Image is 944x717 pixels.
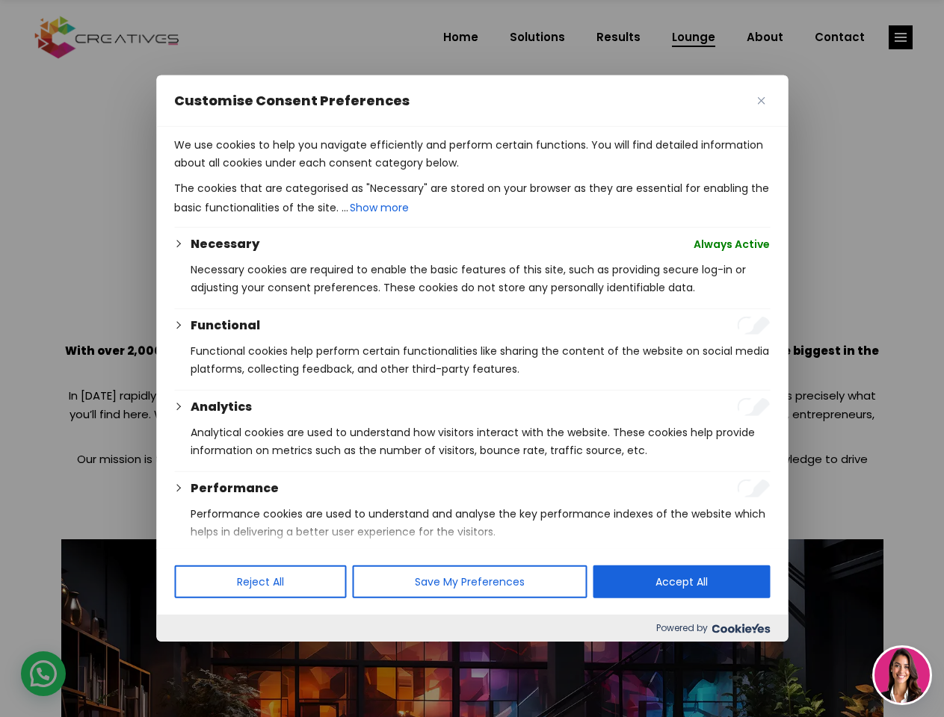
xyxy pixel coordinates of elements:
button: Analytics [191,398,252,416]
button: Reject All [174,565,346,598]
input: Enable Analytics [737,398,770,416]
img: agent [874,648,930,703]
p: The cookies that are categorised as "Necessary" are stored on your browser as they are essential ... [174,179,770,218]
p: Analytical cookies are used to understand how visitors interact with the website. These cookies h... [191,423,770,459]
button: Accept All [593,565,770,598]
div: Customise Consent Preferences [156,75,788,642]
img: Cookieyes logo [712,624,770,633]
p: Functional cookies help perform certain functionalities like sharing the content of the website o... [191,342,770,378]
p: Necessary cookies are required to enable the basic features of this site, such as providing secur... [191,261,770,297]
img: Close [757,97,765,105]
button: Functional [191,317,260,335]
input: Enable Performance [737,479,770,497]
button: Save My Preferences [352,565,587,598]
button: Performance [191,479,279,497]
input: Enable Functional [737,317,770,335]
p: We use cookies to help you navigate efficiently and perform certain functions. You will find deta... [174,136,770,172]
span: Always Active [694,235,770,253]
div: Powered by [156,615,788,642]
p: Performance cookies are used to understand and analyse the key performance indexes of the website... [191,505,770,541]
button: Necessary [191,235,259,253]
button: Close [752,92,770,110]
span: Customise Consent Preferences [174,92,410,110]
button: Show more [348,197,410,218]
